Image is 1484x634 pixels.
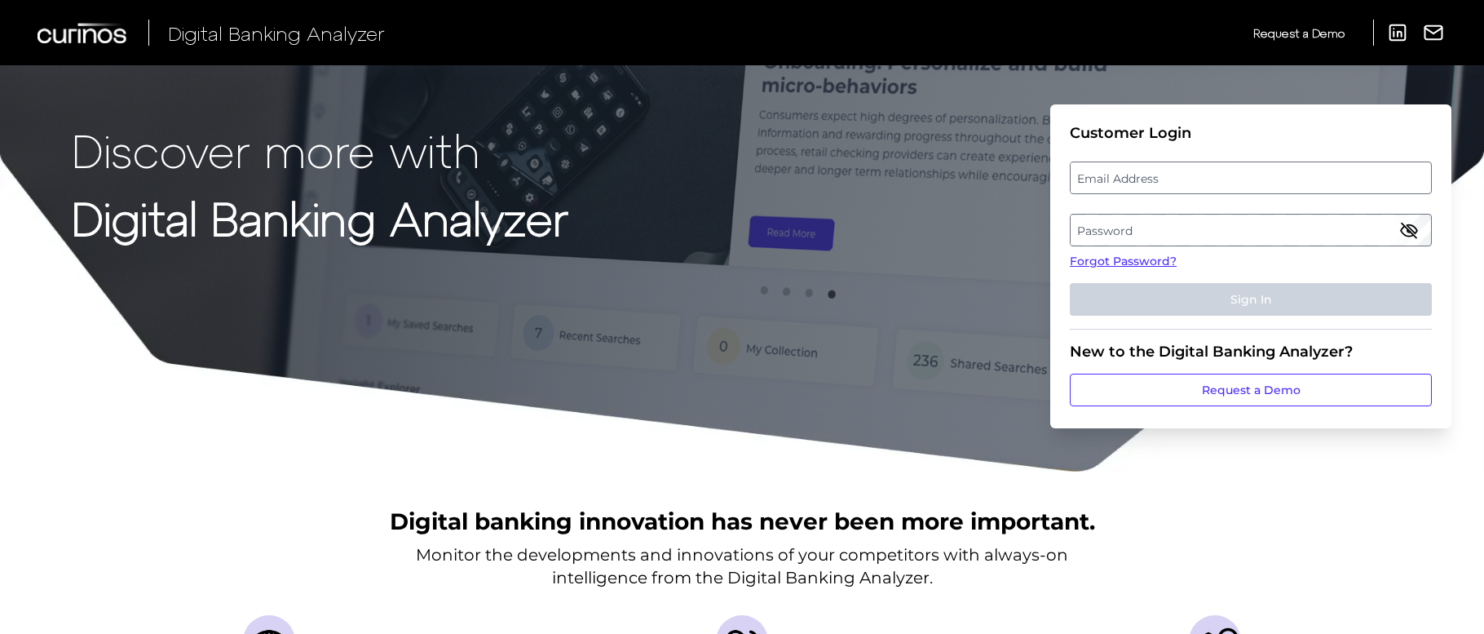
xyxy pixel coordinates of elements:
[1253,20,1345,47] a: Request a Demo
[1071,163,1430,193] label: Email Address
[168,21,385,45] span: Digital Banking Analyzer
[38,23,129,43] img: Curinos
[416,543,1068,589] p: Monitor the developments and innovations of your competitors with always-on intelligence from the...
[1070,253,1432,270] a: Forgot Password?
[72,124,568,175] p: Discover more with
[390,506,1095,537] h2: Digital banking innovation has never been more important.
[72,190,568,245] strong: Digital Banking Analyzer
[1071,215,1430,245] label: Password
[1253,26,1345,40] span: Request a Demo
[1070,343,1432,361] div: New to the Digital Banking Analyzer?
[1070,283,1432,316] button: Sign In
[1070,124,1432,142] div: Customer Login
[1070,374,1432,406] a: Request a Demo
